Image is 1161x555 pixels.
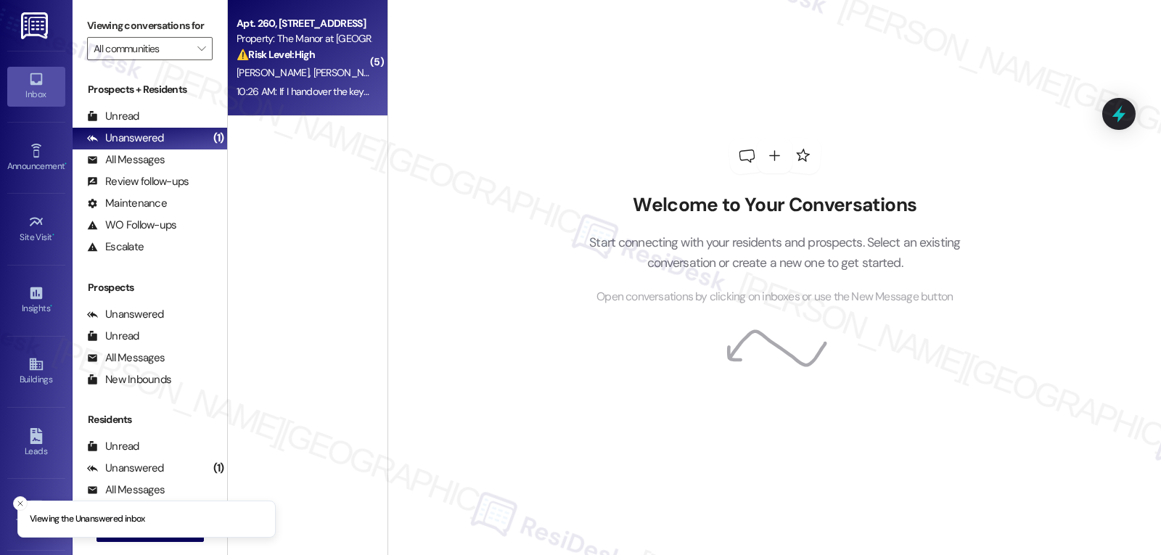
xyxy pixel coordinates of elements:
div: All Messages [87,350,165,366]
span: • [52,230,54,240]
span: • [65,159,67,169]
a: Site Visit • [7,210,65,249]
a: Insights • [7,281,65,320]
h2: Welcome to Your Conversations [567,194,982,217]
div: Unanswered [87,307,164,322]
div: (1) [210,457,228,480]
label: Viewing conversations for [87,15,213,37]
div: (1) [210,127,228,149]
p: Viewing the Unanswered inbox [30,513,145,526]
div: WO Follow-ups [87,218,176,233]
div: Property: The Manor at [GEOGRAPHIC_DATA] [237,31,371,46]
div: Review follow-ups [87,174,189,189]
a: Templates • [7,495,65,534]
div: Unanswered [87,131,164,146]
button: Close toast [13,496,28,511]
strong: ⚠️ Risk Level: High [237,48,315,61]
a: Buildings [7,352,65,391]
i:  [197,43,205,54]
div: Unread [87,439,139,454]
div: All Messages [87,152,165,168]
div: Maintenance [87,196,167,211]
p: Start connecting with your residents and prospects. Select an existing conversation or create a n... [567,232,982,274]
span: • [50,301,52,311]
input: All communities [94,37,189,60]
div: Escalate [87,239,144,255]
div: Apt. 260, [STREET_ADDRESS] [237,16,371,31]
div: 10:26 AM: If I handover the keys to my can he drop the keys to you? [237,85,520,98]
div: New Inbounds [87,372,171,387]
span: [PERSON_NAME] [313,66,386,79]
div: Unread [87,109,139,124]
div: Residents [73,412,227,427]
a: Inbox [7,67,65,106]
div: Prospects [73,280,227,295]
img: ResiDesk Logo [21,12,51,39]
a: Leads [7,424,65,463]
div: Unread [87,329,139,344]
div: All Messages [87,482,165,498]
div: Prospects + Residents [73,82,227,97]
span: Open conversations by clicking on inboxes or use the New Message button [596,288,953,306]
span: [PERSON_NAME] [237,66,313,79]
div: Unanswered [87,461,164,476]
